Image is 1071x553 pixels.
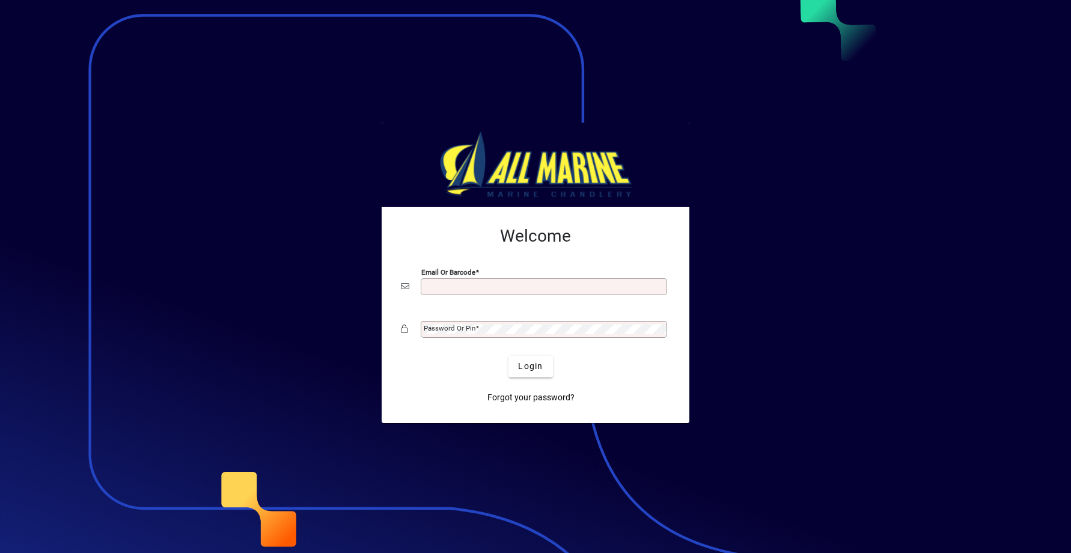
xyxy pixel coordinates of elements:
a: Forgot your password? [483,387,579,409]
span: Forgot your password? [487,391,575,404]
span: Login [518,360,543,373]
button: Login [508,356,552,377]
h2: Welcome [401,226,670,246]
mat-label: Password or Pin [424,324,475,332]
mat-label: Email or Barcode [421,267,475,276]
